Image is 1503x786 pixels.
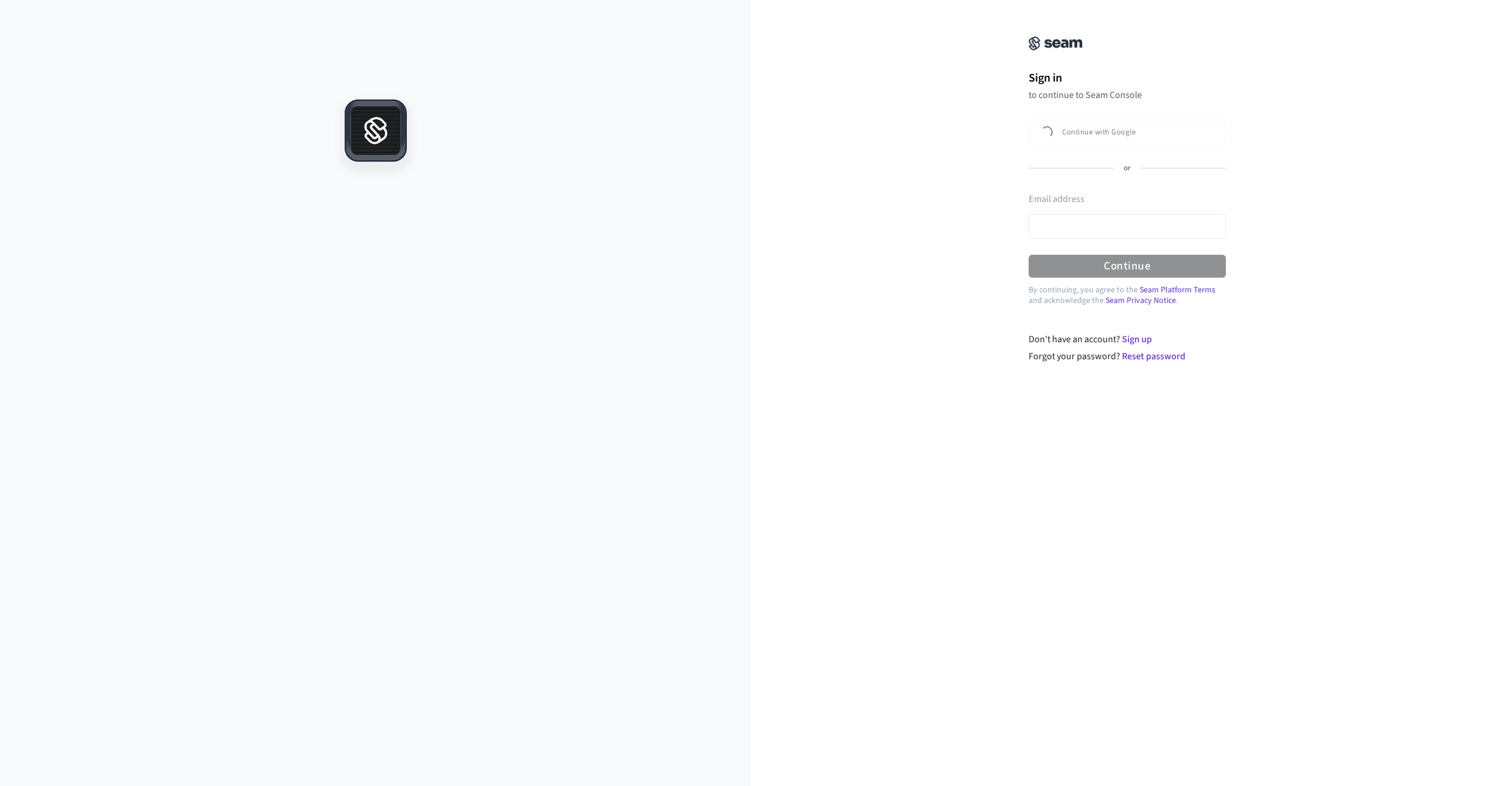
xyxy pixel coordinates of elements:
[1029,332,1226,346] div: Don't have an account?
[1029,36,1083,50] img: Seam Console
[1106,295,1176,306] a: Seam Privacy Notice
[1029,285,1226,306] p: By continuing, you agree to the and acknowledge the .
[1122,350,1185,363] a: Reset password
[1029,349,1226,363] div: Forgot your password?
[1029,89,1226,101] p: to continue to Seam Console
[1124,163,1131,174] p: or
[1122,333,1152,346] a: Sign up
[1029,69,1226,87] h1: Sign in
[1140,284,1215,296] a: Seam Platform Terms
